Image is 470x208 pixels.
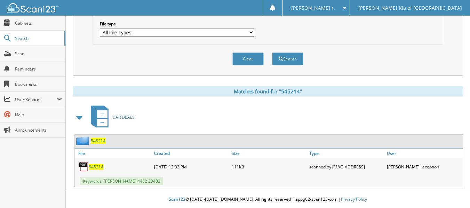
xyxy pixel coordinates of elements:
span: Bookmarks [15,81,62,87]
span: Announcements [15,127,62,133]
span: CAR DEALS [113,114,135,120]
span: User Reports [15,97,57,102]
a: File [75,149,152,158]
a: 545214 [91,138,105,144]
span: Help [15,112,62,118]
span: Cabinets [15,20,62,26]
div: [DATE] 12:33 PM [152,160,230,174]
span: [PERSON_NAME] r. [291,6,335,10]
div: © [DATE]-[DATE] [DOMAIN_NAME]. All rights reserved | appg02-scan123-com | [66,191,470,208]
img: scan123-logo-white.svg [7,3,59,13]
a: Size [230,149,308,158]
a: 545214 [89,164,103,170]
a: CAR DEALS [87,103,135,131]
img: folder2.png [76,136,91,145]
div: Matches found for "545214" [73,86,463,97]
div: [PERSON_NAME] reception [385,160,463,174]
span: Reminders [15,66,62,72]
a: User [385,149,463,158]
a: Privacy Policy [341,196,367,202]
button: Clear [232,52,264,65]
span: Keywords: [PERSON_NAME] 4482 30483 [80,177,163,185]
a: Created [152,149,230,158]
span: [PERSON_NAME] Kia of [GEOGRAPHIC_DATA] [358,6,462,10]
div: 111KB [230,160,308,174]
div: scanned by [MAC_ADDRESS] [308,160,385,174]
button: Search [272,52,303,65]
iframe: Chat Widget [435,175,470,208]
span: Search [15,35,61,41]
a: Type [308,149,385,158]
img: PDF.png [78,161,89,172]
span: Scan123 [169,196,185,202]
span: Scan [15,51,62,57]
label: File type [100,21,254,27]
